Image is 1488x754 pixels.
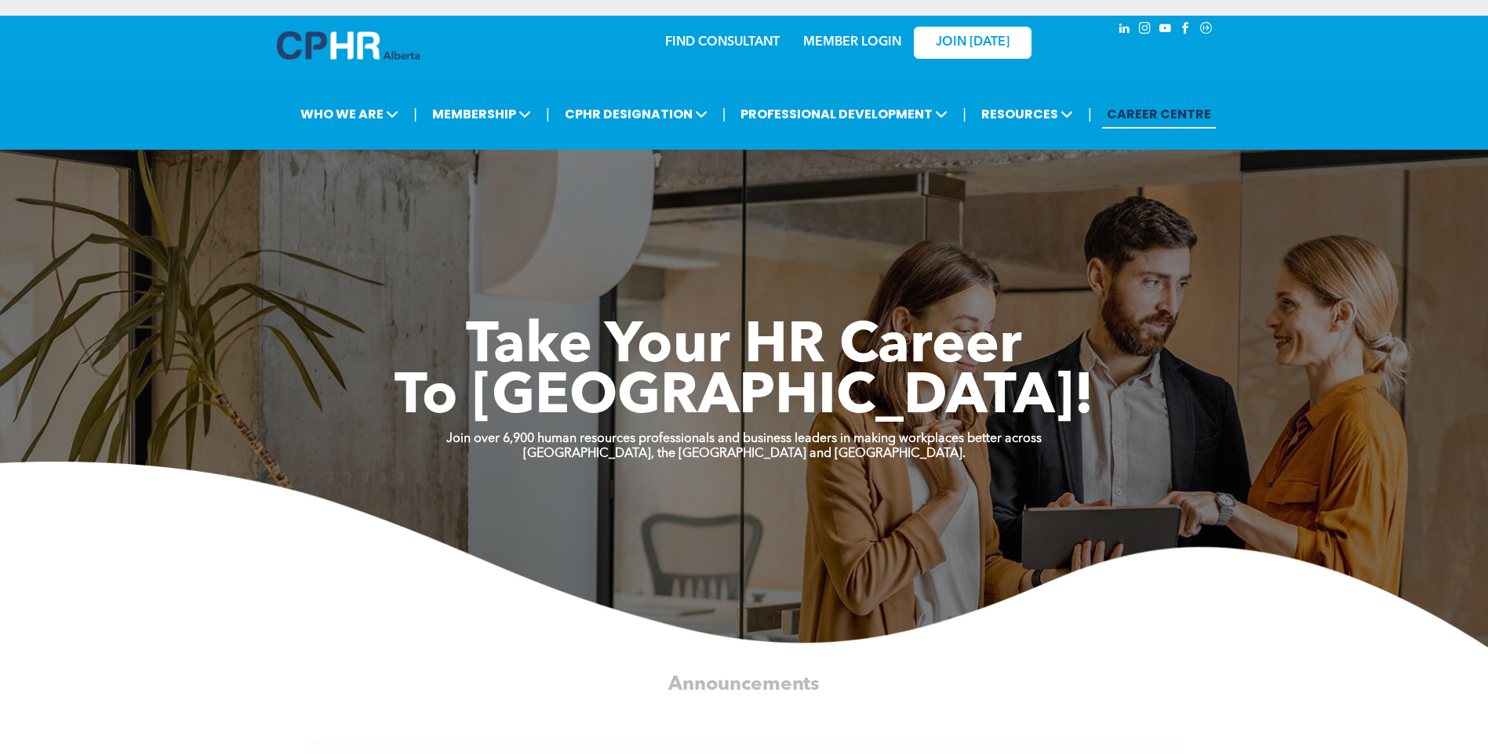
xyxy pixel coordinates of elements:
[446,433,1042,445] strong: Join over 6,900 human resources professionals and business leaders in making workplaces better ac...
[546,98,550,130] li: |
[1198,20,1215,41] a: Social network
[413,98,417,130] li: |
[1102,100,1216,129] a: CAREER CENTRE
[803,36,901,49] a: MEMBER LOGIN
[523,448,966,460] strong: [GEOGRAPHIC_DATA], the [GEOGRAPHIC_DATA] and [GEOGRAPHIC_DATA].
[722,98,726,130] li: |
[1116,20,1133,41] a: linkedin
[1177,20,1195,41] a: facebook
[296,100,403,129] span: WHO WE ARE
[1088,98,1092,130] li: |
[466,319,1022,375] span: Take Your HR Career
[395,370,1094,426] span: To [GEOGRAPHIC_DATA]!
[962,98,966,130] li: |
[277,31,420,60] img: A blue and white logo for cp alberta
[1157,20,1174,41] a: youtube
[914,27,1031,59] a: JOIN [DATE]
[427,100,536,129] span: MEMBERSHIP
[1137,20,1154,41] a: instagram
[736,100,952,129] span: PROFESSIONAL DEVELOPMENT
[936,35,1010,50] span: JOIN [DATE]
[977,100,1078,129] span: RESOURCES
[560,100,712,129] span: CPHR DESIGNATION
[668,675,820,694] span: Announcements
[665,36,780,49] a: FIND CONSULTANT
